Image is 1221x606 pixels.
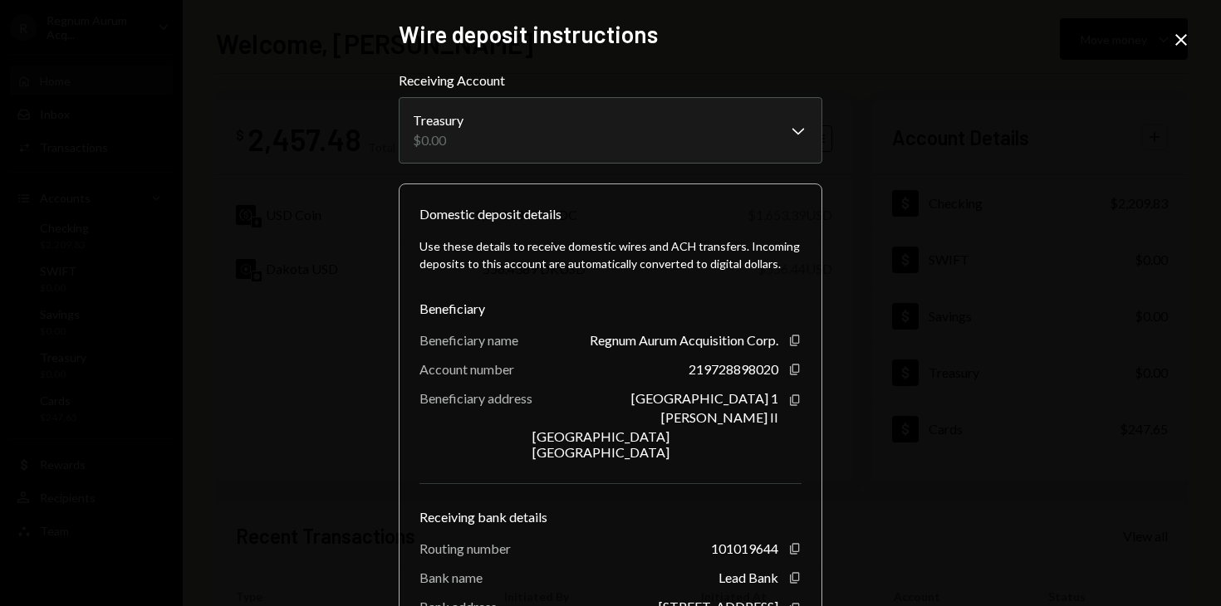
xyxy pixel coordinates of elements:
h2: Wire deposit instructions [399,18,822,51]
div: [PERSON_NAME] II [661,409,778,425]
label: Receiving Account [399,71,822,90]
div: Use these details to receive domestic wires and ACH transfers. Incoming deposits to this account ... [419,237,802,272]
div: Beneficiary address [419,390,532,406]
div: Regnum Aurum Acquisition Corp. [590,332,778,348]
div: [GEOGRAPHIC_DATA] [GEOGRAPHIC_DATA] [532,428,778,460]
button: Receiving Account [399,97,822,164]
div: Receiving bank details [419,507,802,527]
div: Domestic deposit details [419,204,561,224]
div: 101019644 [711,540,778,556]
div: Beneficiary name [419,332,518,348]
div: Account number [419,361,514,377]
div: Routing number [419,540,511,556]
div: Bank name [419,569,483,585]
div: Lead Bank [718,569,778,585]
div: [GEOGRAPHIC_DATA] 1 [631,390,778,406]
div: 219728898020 [689,361,778,377]
div: Beneficiary [419,299,802,319]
